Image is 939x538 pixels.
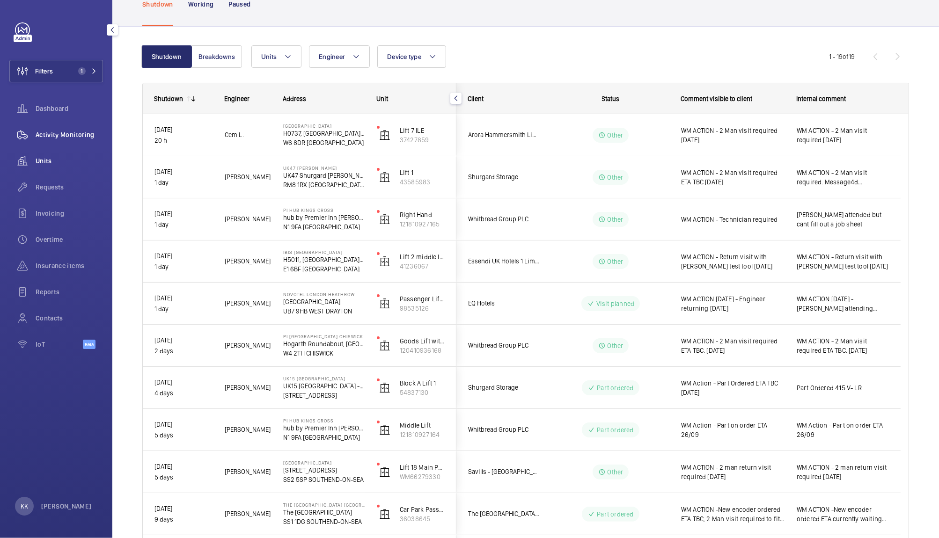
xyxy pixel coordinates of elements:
span: [PERSON_NAME] [225,340,271,351]
p: Middle Lift [400,421,445,430]
p: H0737, [GEOGRAPHIC_DATA], 1 Shortlands, [GEOGRAPHIC_DATA] [283,129,365,138]
img: elevator.svg [379,382,390,393]
p: [DATE] [154,167,213,177]
button: Device type [377,45,446,68]
span: Arora Hammersmith Limited [468,130,540,140]
img: elevator.svg [379,298,390,309]
span: Whitbread Group PLC [468,340,540,351]
p: [GEOGRAPHIC_DATA] [283,123,365,129]
p: 9 days [154,514,213,525]
p: Part ordered [597,509,633,519]
p: [PERSON_NAME] [41,502,92,511]
p: 1 day [154,304,213,314]
p: Part ordered [597,425,633,435]
p: [DATE] [154,377,213,388]
p: Lift 18 Main Passenger Lift [400,463,445,472]
span: Status [602,95,620,102]
p: RM8 1RX [GEOGRAPHIC_DATA] [283,180,365,189]
p: Other [608,257,624,266]
span: Invoicing [36,209,103,218]
p: 37427859 [400,135,445,145]
p: 41236067 [400,262,445,271]
span: 1 - 19 19 [829,53,855,60]
p: [DATE] [154,503,213,514]
p: KK [21,502,28,511]
p: 5 days [154,472,213,483]
div: Unit [376,95,445,102]
p: [DATE] [154,209,213,219]
p: 4 days [154,388,213,399]
p: Visit planned [596,299,634,308]
span: Part Ordered 415 V- LR [797,383,889,393]
span: Essendi UK Hotels 1 Limited [468,256,540,267]
span: Units [261,53,277,60]
span: Whitbread Group PLC [468,424,540,435]
button: Units [251,45,301,68]
p: [DATE] [154,461,213,472]
p: UK47 [PERSON_NAME] [283,165,365,171]
p: Right Hand [400,210,445,219]
p: UB7 9HB WEST DRAYTON [283,306,365,316]
p: [DATE] [154,419,213,430]
p: hub by Premier Inn [PERSON_NAME][GEOGRAPHIC_DATA] [283,423,365,433]
p: SS2 5SP SOUTHEND-ON-SEA [283,475,365,484]
span: Savills - [GEOGRAPHIC_DATA] [468,466,540,477]
span: IoT [36,340,83,349]
span: [PERSON_NAME] [225,466,271,477]
span: Dashboard [36,104,103,113]
p: UK47 Shurgard [PERSON_NAME] - [STREET_ADDRESS] [283,171,365,180]
span: EQ Hotels [468,298,540,309]
p: Lift 7 ILE [400,126,445,135]
p: 54837130 [400,388,445,397]
span: Device type [387,53,421,60]
span: WM ACTION - Return visit with [PERSON_NAME] test tool [DATE] [797,252,889,271]
img: elevator.svg [379,172,390,183]
span: WM Action - Part on order ETA 26/09 [797,421,889,439]
span: WM ACTION - 2 Man visit required ETA TBC. [DATE] [797,336,889,355]
span: WM Action - Part Ordered ETA TBC [DATE] [681,378,785,397]
p: 1 day [154,262,213,272]
p: UK15 [GEOGRAPHIC_DATA] [283,376,365,381]
span: Engineer [319,53,345,60]
span: WM ACTION - 2 Man visit required ETA TBC [DATE] [681,168,785,187]
p: Other [608,173,624,182]
span: WM ACTION - 2 man return visit required [DATE] [681,463,785,481]
span: Shurgard Storage [468,172,540,182]
span: [PERSON_NAME] [225,256,271,267]
p: PI Hub Kings Cross [283,418,365,423]
span: WM ACTION - Technician required [681,215,785,224]
p: 5 days [154,430,213,441]
p: IBIS [GEOGRAPHIC_DATA] [283,249,365,255]
span: Requests [36,182,103,192]
p: 1 day [154,219,213,230]
span: Contacts [36,313,103,323]
span: [PERSON_NAME] attended but cant fill out a job sheet [797,210,889,229]
p: Other [608,215,624,224]
p: H5011, [GEOGRAPHIC_DATA], [STREET_ADDRESS] [283,255,365,264]
span: Beta [83,340,95,349]
p: 20 h [154,135,213,146]
span: [PERSON_NAME] [225,424,271,435]
span: [PERSON_NAME] [225,382,271,393]
p: Lift 2 middle lift [400,252,445,262]
p: N1 9FA [GEOGRAPHIC_DATA] [283,222,365,232]
p: 2 days [154,346,213,356]
span: Address [283,95,306,102]
span: Filters [35,66,53,76]
p: [DATE] [154,293,213,304]
img: elevator.svg [379,256,390,267]
p: SS1 1DG SOUTHEND-ON-SEA [283,517,365,526]
span: WM ACTION - 2 man return visit required [DATE] [797,463,889,481]
img: elevator.svg [379,509,390,520]
p: 121810927165 [400,219,445,229]
p: WM66279330 [400,472,445,481]
p: [DATE] [154,124,213,135]
span: Shurgard Storage [468,382,540,393]
span: Units [36,156,103,166]
img: elevator.svg [379,340,390,351]
p: NOVOTEL LONDON HEATHROW [283,291,365,297]
p: 43585983 [400,177,445,187]
p: Part ordered [597,383,633,393]
span: WM ACTION [DATE] - Engineer returning [DATE] [681,294,785,313]
img: elevator.svg [379,466,390,478]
